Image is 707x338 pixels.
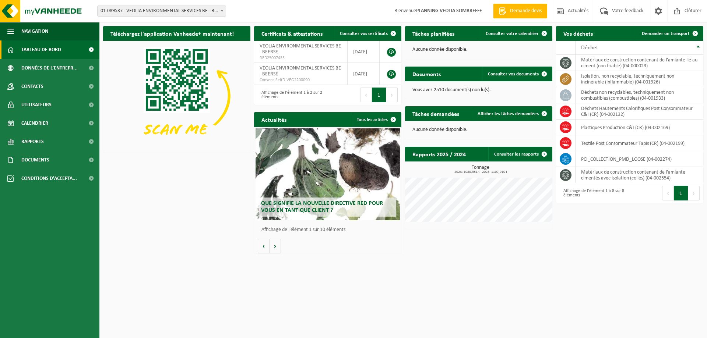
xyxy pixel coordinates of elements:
h2: Certificats & attestations [254,26,330,40]
span: RED25007435 [260,55,342,61]
span: Que signifie la nouvelle directive RED pour vous en tant que client ? [261,200,383,213]
span: Afficher les tâches demandées [478,111,539,116]
a: Demander un transport [636,26,703,41]
span: VEOLIA ENVIRONMENTAL SERVICES BE - BEERSE [260,43,341,55]
td: déchets non recyclables, techniquement non combustibles (combustibles) (04-001933) [576,87,703,103]
span: Calendrier [21,114,48,132]
a: Consulter vos certificats [334,26,401,41]
td: [DATE] [348,63,380,85]
span: Documents [21,151,49,169]
span: Consulter vos documents [488,72,539,77]
span: 01-089537 - VEOLIA ENVIRONMENTAL SERVICES BE - BEERSE [98,6,226,16]
h3: Tonnage [409,165,552,174]
p: Aucune donnée disponible. [412,47,545,52]
a: Consulter vos documents [482,67,552,81]
button: Vorige [258,239,270,253]
button: Next [386,88,398,102]
td: Déchets Hautements Calorifiques Post Consommateur C&I (CR) (04-002132) [576,103,703,120]
div: Affichage de l'élément 1 à 2 sur 2 éléments [258,87,324,103]
h2: Documents [405,67,448,81]
a: Consulter votre calendrier [480,26,552,41]
p: Aucune donnée disponible. [412,127,545,132]
span: Déchet [581,45,598,51]
a: Que signifie la nouvelle directive RED pour vous en tant que client ? [256,128,400,220]
span: Demander un transport [642,31,690,36]
span: Contacts [21,77,43,96]
span: Rapports [21,132,44,151]
img: Download de VHEPlus App [103,41,250,151]
a: Consulter les rapports [488,147,552,161]
span: Données de l'entrepr... [21,59,78,77]
button: 1 [372,88,386,102]
button: Previous [360,88,372,102]
span: Consulter vos certificats [340,31,388,36]
h2: Actualités [254,112,294,127]
span: 2024: 1080,351 t - 2025: 1107,910 t [409,170,552,174]
p: Vous avez 2510 document(s) non lu(s). [412,88,545,93]
span: Demande devis [508,7,544,15]
button: Volgende [270,239,281,253]
h2: Téléchargez l'application Vanheede+ maintenant! [103,26,241,40]
td: matériaux de construction contenant de l'amiante cimentés avec isolation (collés) (04-002554) [576,167,703,183]
button: Next [688,186,700,200]
h2: Tâches planifiées [405,26,462,40]
span: Consent-SelfD-VEG2200090 [260,77,342,83]
h2: Rapports 2025 / 2024 [405,147,473,161]
strong: PLANNING VEOLIA SOMBREFFE [416,8,482,14]
button: Previous [662,186,674,200]
a: Afficher les tâches demandées [472,106,552,121]
span: Utilisateurs [21,96,52,114]
td: matériaux de construction contenant de l'amiante lié au ciment (non friable) (04-000023) [576,55,703,71]
span: Conditions d'accepta... [21,169,77,188]
a: Demande devis [493,4,547,18]
span: Navigation [21,22,48,40]
button: 1 [674,186,688,200]
h2: Tâches demandées [405,106,467,121]
td: isolation, non recyclable, techniquement non incinérable (inflammable) (04-001926) [576,71,703,87]
span: Consulter votre calendrier [486,31,539,36]
span: Tableau de bord [21,40,61,59]
a: Tous les articles [351,112,401,127]
span: 01-089537 - VEOLIA ENVIRONMENTAL SERVICES BE - BEERSE [97,6,226,17]
td: Textile Post Consommateur Tapis (CR) (04-002199) [576,135,703,151]
td: [DATE] [348,41,380,63]
td: Plastiques Production C&I (CR) (04-002169) [576,120,703,135]
p: Affichage de l'élément 1 sur 10 éléments [261,227,398,232]
td: PCI_COLLECTION_PMD_LOOSE (04-002274) [576,151,703,167]
div: Affichage de l'élément 1 à 8 sur 8 éléments [560,185,626,201]
h2: Vos déchets [556,26,600,40]
span: VEOLIA ENVIRONMENTAL SERVICES BE - BEERSE [260,65,341,77]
